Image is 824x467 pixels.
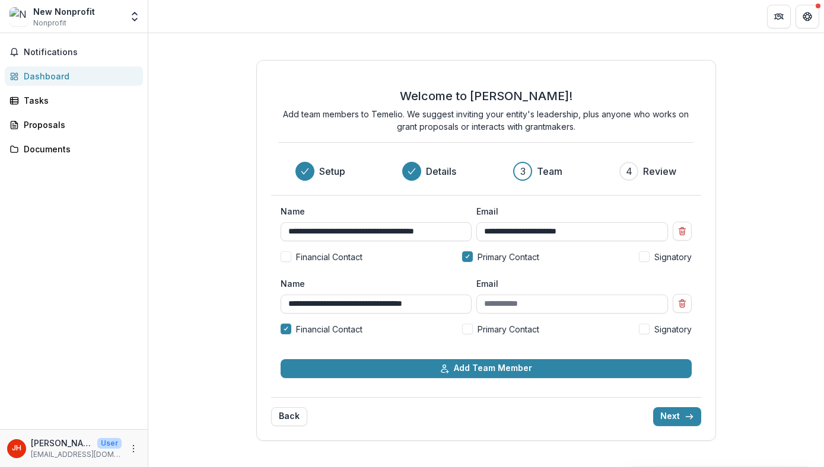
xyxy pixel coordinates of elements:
[295,162,676,181] div: Progress
[476,277,660,290] label: Email
[520,164,526,178] div: 3
[626,164,632,178] div: 4
[281,277,465,290] label: Name
[24,143,133,155] div: Documents
[5,43,143,62] button: Notifications
[296,251,362,263] span: Financial Contact
[5,139,143,159] a: Documents
[24,47,138,57] span: Notifications
[643,164,676,178] h3: Review
[653,407,701,426] button: Next
[319,164,345,178] h3: Setup
[31,449,122,460] p: [EMAIL_ADDRESS][DOMAIN_NAME]
[12,444,21,452] div: Jamie Hasemeier
[673,294,692,313] button: Remove team member
[5,66,143,86] a: Dashboard
[24,70,133,82] div: Dashboard
[478,251,539,263] span: Primary Contact
[271,407,307,426] button: Back
[476,205,660,217] label: Email
[654,251,692,263] span: Signatory
[767,5,791,28] button: Partners
[796,5,819,28] button: Get Help
[9,7,28,26] img: New Nonprofit
[281,205,465,217] label: Name
[31,437,93,449] p: [PERSON_NAME]
[278,108,693,133] p: Add team members to Temelio. We suggest inviting your entity's leadership, plus anyone who works ...
[126,5,143,28] button: Open entity switcher
[281,359,692,378] button: Add Team Member
[654,323,692,335] span: Signatory
[537,164,562,178] h3: Team
[296,323,362,335] span: Financial Contact
[478,323,539,335] span: Primary Contact
[97,438,122,449] p: User
[5,115,143,135] a: Proposals
[400,89,572,103] h2: Welcome to [PERSON_NAME]!
[126,442,141,456] button: More
[5,91,143,110] a: Tasks
[24,94,133,107] div: Tasks
[24,119,133,131] div: Proposals
[33,5,95,18] div: New Nonprofit
[673,222,692,241] button: Remove team member
[33,18,66,28] span: Nonprofit
[426,164,456,178] h3: Details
